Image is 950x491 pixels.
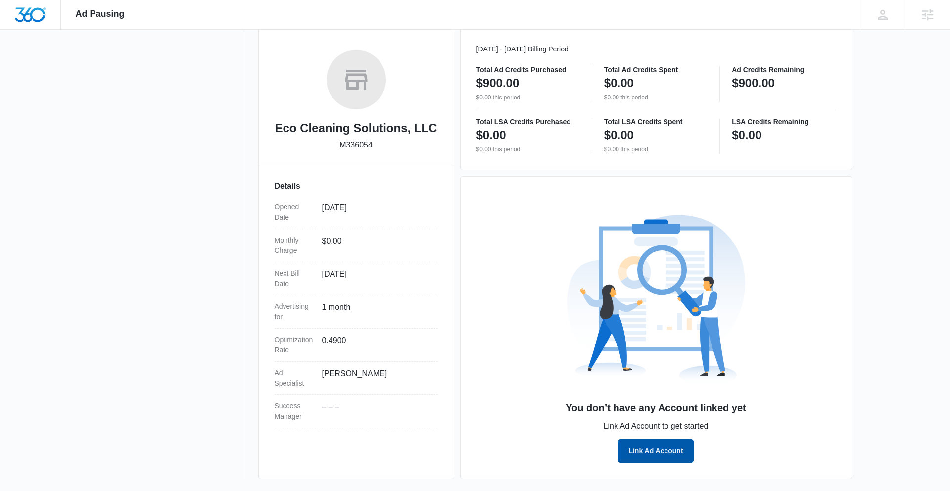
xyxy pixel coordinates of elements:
dt: Monthly Charge [275,235,314,256]
dt: Next Bill Date [275,268,314,289]
p: $900.00 [476,75,520,91]
dt: Optimization Rate [275,335,314,355]
p: Link Ad Account to get started [476,420,836,432]
p: Total LSA Credits Purchased [476,118,580,125]
dt: Advertising for [275,301,314,322]
p: M336054 [339,139,373,151]
p: $0.00 [604,75,634,91]
p: LSA Credits Remaining [732,118,835,125]
dd: $0.00 [322,235,430,256]
p: [DATE] - [DATE] Billing Period [476,44,836,54]
dd: – – – [322,401,430,422]
p: $0.00 [732,127,761,143]
p: Ad Credits Remaining [732,66,835,73]
h3: You don’t have any Account linked yet [476,400,836,415]
dd: [DATE] [322,268,430,289]
p: $0.00 this period [604,93,708,102]
dt: Ad Specialist [275,368,314,389]
p: $0.00 [604,127,634,143]
p: Total Ad Credits Spent [604,66,708,73]
div: Success Manager– – – [275,395,438,428]
div: Next Bill Date[DATE] [275,262,438,295]
p: $900.00 [732,75,775,91]
div: Advertising for1 month [275,295,438,329]
dd: [DATE] [322,202,430,223]
button: Link Ad Account [618,439,693,463]
p: $0.00 this period [476,145,580,154]
p: $0.00 this period [476,93,580,102]
p: Total LSA Credits Spent [604,118,708,125]
div: Optimization Rate0.4900 [275,329,438,362]
dt: Success Manager [275,401,314,422]
img: No Data [567,210,745,389]
dd: [PERSON_NAME] [322,368,430,389]
p: $0.00 [476,127,506,143]
p: $0.00 this period [604,145,708,154]
span: Ad Pausing [76,9,125,19]
dd: 0.4900 [322,335,430,355]
p: Total Ad Credits Purchased [476,66,580,73]
dd: 1 month [322,301,430,322]
div: Ad Specialist[PERSON_NAME] [275,362,438,395]
h2: Eco Cleaning Solutions, LLC [275,119,437,137]
h3: Details [275,180,438,192]
dt: Opened Date [275,202,314,223]
div: Monthly Charge$0.00 [275,229,438,262]
div: Opened Date[DATE] [275,196,438,229]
